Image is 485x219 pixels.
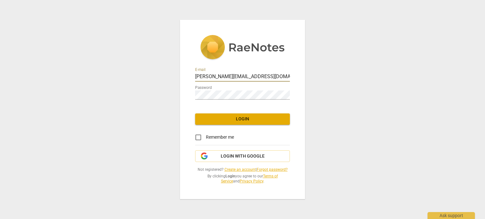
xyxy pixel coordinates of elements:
span: Login [200,116,285,122]
span: By clicking you agree to our and . [195,174,290,184]
a: Create an account [225,167,256,172]
label: Password [195,86,212,89]
a: Privacy Policy [240,179,263,183]
label: E-mail [195,68,206,72]
b: Login [225,174,235,178]
button: Login [195,113,290,125]
span: Not registered? | [195,167,290,172]
button: Login with Google [195,150,290,162]
span: Remember me [206,134,234,141]
img: 5ac2273c67554f335776073100b6d88f.svg [200,35,285,61]
a: Forgot password? [257,167,288,172]
div: Ask support [428,212,475,219]
span: Login with Google [221,153,265,159]
a: Terms of Service [221,174,278,184]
